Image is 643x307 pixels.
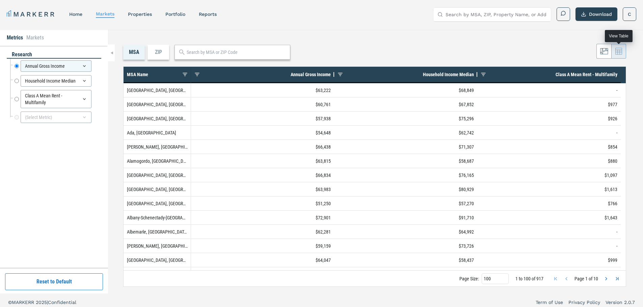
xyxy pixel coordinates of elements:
a: Portfolio [165,11,185,17]
span: 100 [524,276,531,281]
div: $76,165 [334,168,477,182]
div: Household Income Median [21,75,91,87]
span: 2025 | [36,300,48,305]
div: [GEOGRAPHIC_DATA], [GEOGRAPHIC_DATA] [124,267,191,281]
div: research [7,51,101,59]
span: Annual Gross Income [291,72,331,77]
div: $1,643 [477,211,621,224]
div: Previous Page [564,276,569,281]
div: $67,157 [191,267,334,281]
div: [GEOGRAPHIC_DATA], [GEOGRAPHIC_DATA] [124,83,191,97]
div: [GEOGRAPHIC_DATA], [GEOGRAPHIC_DATA] [124,112,191,125]
div: $58,437 [334,253,477,267]
a: home [69,11,82,17]
button: Download [575,7,617,21]
div: 100 [484,276,500,281]
div: [GEOGRAPHIC_DATA], [GEOGRAPHIC_DATA] [124,168,191,182]
input: Search by MSA, ZIP, Property Name, or Address [446,8,547,21]
div: [PERSON_NAME], [GEOGRAPHIC_DATA] [124,239,191,253]
div: MSA [123,45,145,60]
div: $73,726 [334,239,477,253]
div: $766 [477,196,621,210]
div: $1,097 [477,168,621,182]
span: 1 [585,276,588,281]
div: $57,938 [191,112,334,125]
div: $63,815 [191,154,334,168]
span: Class A Mean Rent - Multifamily [556,72,617,77]
div: - [477,126,621,140]
div: - [477,83,621,97]
div: Albany-Schenectady-[GEOGRAPHIC_DATA], [GEOGRAPHIC_DATA] [124,211,191,224]
a: reports [199,11,217,17]
div: $63,983 [191,182,334,196]
li: Metrics [7,34,23,42]
div: $66,834 [191,168,334,182]
span: of [589,276,592,281]
input: Search by MSA or ZIP Code [187,49,287,56]
div: [GEOGRAPHIC_DATA], [GEOGRAPHIC_DATA] [124,253,191,267]
div: $51,250 [191,196,334,210]
a: Version 2.0.7 [606,299,635,306]
div: $57,270 [334,196,477,210]
span: Confidential [48,300,76,305]
div: $60,761 [191,97,334,111]
div: Page Size: [459,276,479,281]
div: $62,281 [191,225,334,239]
span: MSA Name [127,72,148,77]
a: Term of Use [536,299,563,306]
div: Alamogordo, [GEOGRAPHIC_DATA] [124,154,191,168]
div: $72,901 [191,211,334,224]
div: $63,222 [191,83,334,97]
button: Reset to Default [5,273,103,290]
span: 1 [515,276,518,281]
div: $64,047 [191,253,334,267]
span: MARKERR [12,300,36,305]
div: $67,852 [334,97,477,111]
div: $66,438 [191,140,334,154]
a: properties [128,11,152,17]
a: MARKERR [7,9,56,19]
div: Annual Gross Income [21,60,91,72]
div: Page Size [482,273,509,284]
div: $80,929 [334,182,477,196]
div: (Select Metric) [21,112,91,123]
div: $54,648 [191,126,334,140]
div: [PERSON_NAME], [GEOGRAPHIC_DATA] [124,140,191,154]
span: 917 [536,276,543,281]
div: $75,296 [334,112,477,125]
div: $880 [477,154,621,168]
div: [GEOGRAPHIC_DATA], [GEOGRAPHIC_DATA] [124,182,191,196]
div: $926 [477,112,621,125]
div: $68,849 [334,83,477,97]
button: C [623,7,636,21]
div: - [477,225,621,239]
div: $977 [477,97,621,111]
div: $58,687 [334,154,477,168]
div: - [477,267,621,281]
div: [GEOGRAPHIC_DATA], [GEOGRAPHIC_DATA] [124,196,191,210]
span: © [8,300,12,305]
div: $64,992 [334,225,477,239]
li: Markets [26,34,44,42]
div: - [477,239,621,253]
div: [GEOGRAPHIC_DATA], [GEOGRAPHIC_DATA] [124,97,191,111]
div: $854 [477,140,621,154]
span: of [532,276,535,281]
div: $59,159 [191,239,334,253]
div: $71,307 [334,140,477,154]
div: Next Page [604,276,609,281]
div: Last Page [614,276,620,281]
div: $999 [477,253,621,267]
span: Page [574,276,584,281]
div: First Page [553,276,558,281]
div: Ada, [GEOGRAPHIC_DATA] [124,126,191,140]
span: Household Income Median [423,72,474,77]
span: 10 [593,276,598,281]
div: $61,734 [334,267,477,281]
span: C [628,11,631,18]
div: $62,742 [334,126,477,140]
div: $1,613 [477,182,621,196]
div: Class A Mean Rent - Multifamily [21,90,91,108]
a: Privacy Policy [568,299,600,306]
a: markets [96,11,114,17]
